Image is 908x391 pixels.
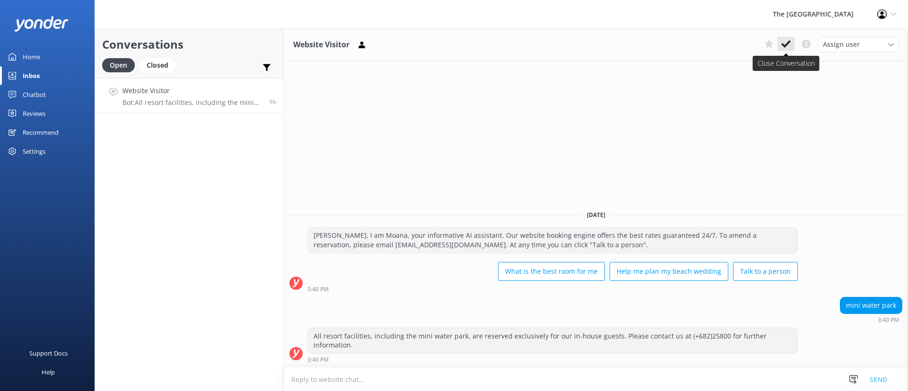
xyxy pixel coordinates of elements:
[95,78,283,113] a: Website VisitorBot:All resort facilities, including the mini water park, are reserved exclusively...
[140,60,180,70] a: Closed
[307,287,329,292] strong: 3:40 PM
[23,142,45,161] div: Settings
[122,86,262,96] h4: Website Visitor
[23,104,45,123] div: Reviews
[269,98,276,106] span: Sep 29 2025 03:40pm (UTC -10:00) Pacific/Honolulu
[498,262,605,281] button: What is the best room for me
[29,344,68,363] div: Support Docs
[23,66,40,85] div: Inbox
[42,363,55,382] div: Help
[733,262,798,281] button: Talk to a person
[23,85,46,104] div: Chatbot
[122,98,262,107] p: Bot: All resort facilities, including the mini water park, are reserved exclusively for our in-ho...
[23,47,40,66] div: Home
[14,16,69,32] img: yonder-white-logo.png
[878,317,899,323] strong: 3:40 PM
[823,39,860,50] span: Assign user
[102,58,135,72] div: Open
[581,211,611,219] span: [DATE]
[308,328,797,353] div: All resort facilities, including the mini water park, are reserved exclusively for our in-house g...
[140,58,175,72] div: Closed
[307,357,329,363] strong: 3:40 PM
[307,286,798,292] div: Sep 29 2025 03:40pm (UTC -10:00) Pacific/Honolulu
[610,262,728,281] button: Help me plan my beach wedding
[23,123,59,142] div: Recommend
[840,297,902,313] div: mini water park
[102,35,276,53] h2: Conversations
[307,356,798,363] div: Sep 29 2025 03:40pm (UTC -10:00) Pacific/Honolulu
[102,60,140,70] a: Open
[293,39,349,51] h3: Website Visitor
[308,227,797,252] div: [PERSON_NAME], I am Moana, your informative AI assistant. Our website booking engine offers the b...
[818,37,899,52] div: Assign User
[840,316,902,323] div: Sep 29 2025 03:40pm (UTC -10:00) Pacific/Honolulu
